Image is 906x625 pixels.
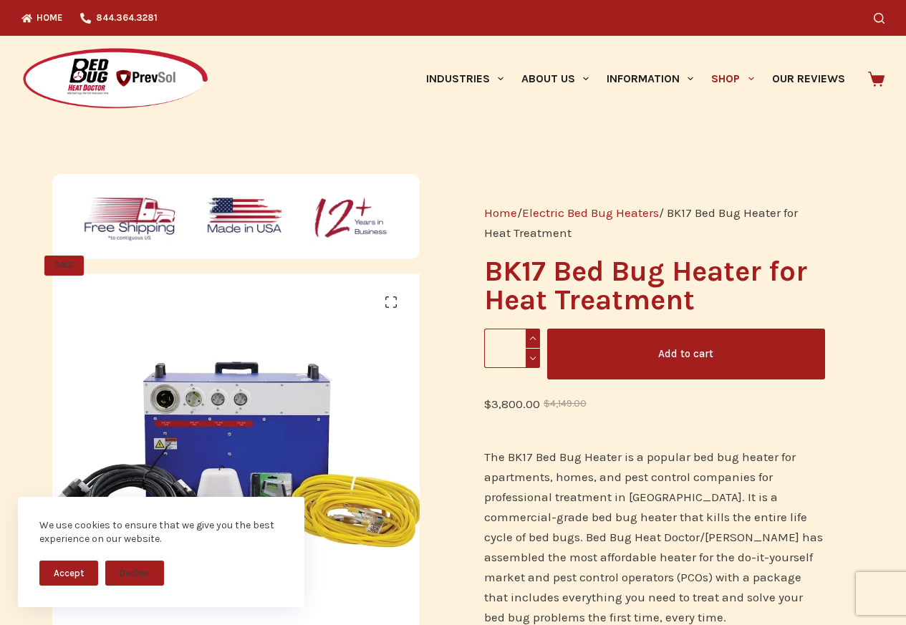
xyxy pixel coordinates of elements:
a: Shop [703,36,763,122]
h1: BK17 Bed Bug Heater for Heat Treatment [484,257,825,314]
span: The BK17 Bed Bug Heater is a popular bed bug heater for apartments, homes, and pest control compa... [484,450,823,624]
span: $ [484,397,491,411]
a: About Us [512,36,597,122]
nav: Breadcrumb [484,203,825,243]
a: Information [598,36,703,122]
a: Our Reviews [763,36,854,122]
div: We use cookies to ensure that we give you the best experience on our website. [39,518,283,546]
span: SALE [44,256,84,276]
span: $ [544,398,550,409]
a: BK17 Bed Bug Heater for Heat Treatment [52,451,424,465]
a: View full-screen image gallery [377,288,405,316]
button: Add to cart [547,329,825,379]
bdi: 4,149.00 [544,398,587,409]
img: Prevsol/Bed Bug Heat Doctor [21,47,209,111]
input: Product quantity [484,329,540,368]
nav: Primary [417,36,854,122]
bdi: 3,800.00 [484,397,540,411]
button: Accept [39,561,98,586]
a: Home [484,205,517,220]
button: Search [874,13,885,24]
button: Decline [105,561,164,586]
a: Electric Bed Bug Heaters [522,205,659,220]
a: Industries [417,36,512,122]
